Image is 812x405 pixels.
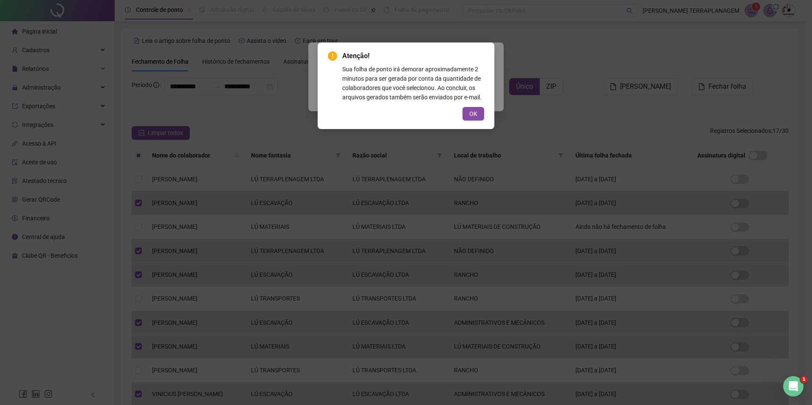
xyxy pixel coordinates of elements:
span: 1 [801,376,807,383]
div: Sua folha de ponto irá demorar aproximadamente 2 minutos para ser gerada por conta da quantidade ... [342,65,484,102]
iframe: Intercom live chat [783,376,804,397]
span: Atenção! [342,51,484,61]
span: OK [469,109,477,118]
button: OK [462,107,484,121]
span: exclamation-circle [328,51,337,61]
